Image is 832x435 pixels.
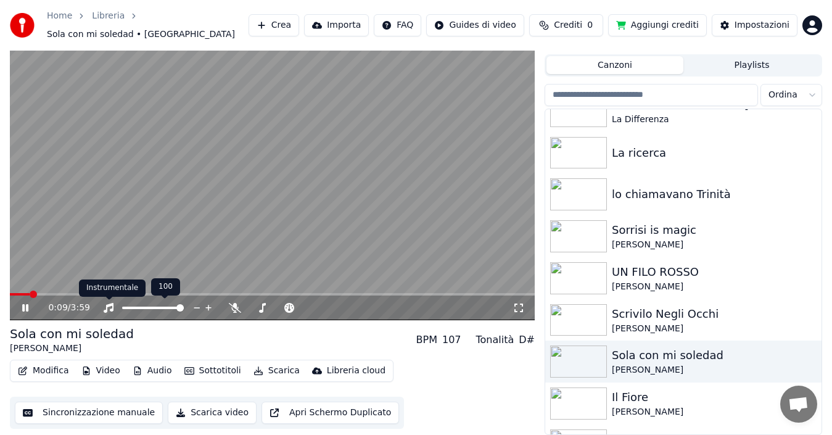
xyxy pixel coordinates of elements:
button: Audio [128,362,177,379]
div: La ricerca [612,144,817,162]
button: Impostazioni [712,14,797,36]
button: Scarica [249,362,305,379]
button: FAQ [374,14,421,36]
div: [PERSON_NAME] [612,323,817,335]
div: Libreria cloud [327,365,385,377]
div: lo chiamavano Trinità [612,186,817,203]
img: youka [10,13,35,38]
button: Importa [304,14,369,36]
div: UN FILO ROSSO [612,263,817,281]
div: [PERSON_NAME] [612,239,817,251]
div: [PERSON_NAME] [612,364,817,376]
div: BPM [416,333,437,347]
button: Playlists [683,56,820,74]
nav: breadcrumb [47,10,249,41]
button: Guides di video [426,14,524,36]
a: Home [47,10,72,22]
div: Tonalità [476,333,514,347]
div: D# [519,333,535,347]
div: [PERSON_NAME] [612,406,817,418]
button: Scarica video [168,402,257,424]
div: Sorrisi is magic [612,222,817,239]
div: Sola con mi soledad [612,347,817,364]
button: Sottotitoli [179,362,246,379]
div: 100 [151,278,180,296]
div: Instrumentale [79,280,146,297]
span: 0:09 [48,302,67,314]
div: Il Fiore [612,389,817,406]
div: 107 [442,333,461,347]
button: Apri Schermo Duplicato [262,402,399,424]
div: La Differenza [612,114,817,126]
span: Sola con mi soledad • [GEOGRAPHIC_DATA] [47,28,235,41]
button: Crediti0 [529,14,603,36]
span: 3:59 [71,302,90,314]
button: Sincronizzazione manuale [15,402,163,424]
button: Aggiungi crediti [608,14,707,36]
button: Crea [249,14,299,36]
div: Sola con mi soledad [10,325,134,342]
span: Ordina [768,89,797,101]
button: Video [76,362,125,379]
span: Crediti [554,19,582,31]
span: 0 [587,19,593,31]
div: Impostazioni [735,19,789,31]
div: [PERSON_NAME] [612,281,817,293]
button: Modifica [13,362,74,379]
a: Libreria [92,10,125,22]
div: / [48,302,78,314]
a: Aprire la chat [780,386,817,423]
div: [PERSON_NAME] [10,342,134,355]
button: Canzoni [546,56,683,74]
div: Scrivilo Negli Occhi [612,305,817,323]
